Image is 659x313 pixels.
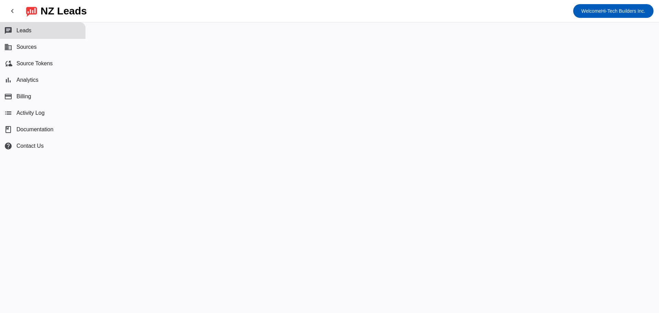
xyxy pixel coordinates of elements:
[4,76,12,84] mat-icon: bar_chart
[16,110,45,116] span: Activity Log
[16,44,37,50] span: Sources
[16,77,38,83] span: Analytics
[581,6,645,16] span: Hi-Tech Builders Inc.
[4,109,12,117] mat-icon: list
[4,43,12,51] mat-icon: business
[41,6,87,16] div: NZ Leads
[4,142,12,150] mat-icon: help
[26,5,37,17] img: logo
[4,59,12,68] mat-icon: cloud_sync
[573,4,654,18] button: WelcomeHi-Tech Builders Inc.
[8,7,16,15] mat-icon: chevron_left
[16,27,32,34] span: Leads
[16,126,54,133] span: Documentation
[4,125,12,134] span: book
[4,26,12,35] mat-icon: chat
[16,93,31,100] span: Billing
[4,92,12,101] mat-icon: payment
[16,143,44,149] span: Contact Us
[581,8,601,14] span: Welcome
[16,60,53,67] span: Source Tokens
